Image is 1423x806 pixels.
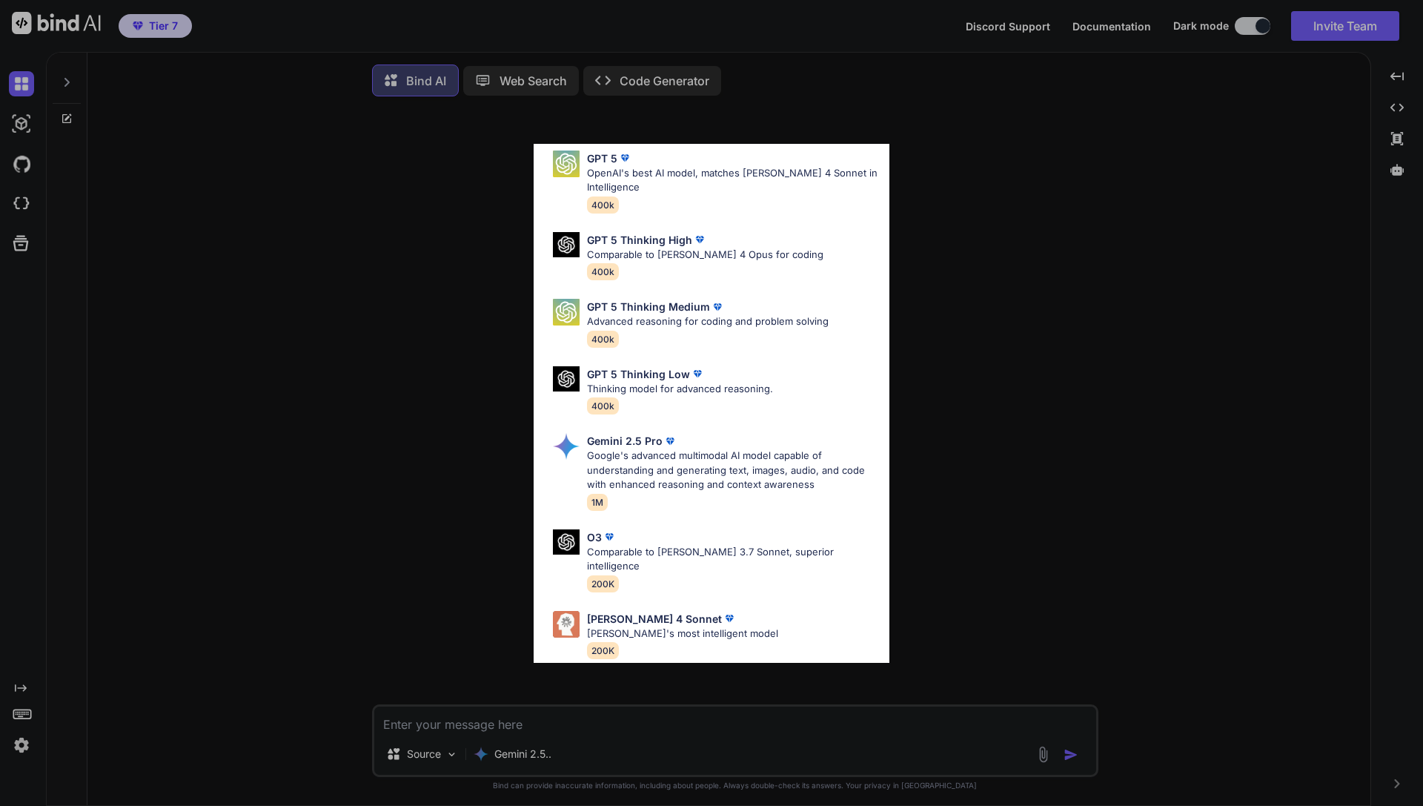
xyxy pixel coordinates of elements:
span: 200K [587,575,619,592]
p: Advanced reasoning for coding and problem solving [587,314,829,329]
span: 400k [587,331,619,348]
p: GPT 5 Thinking High [587,232,692,248]
img: Pick Models [553,529,580,555]
p: GPT 5 Thinking Low [587,366,690,382]
img: Pick Models [553,433,580,460]
img: premium [617,151,632,165]
p: [PERSON_NAME] 4 Sonnet [587,611,722,627]
span: 400k [587,196,619,214]
p: Google's advanced multimodal AI model capable of understanding and generating text, images, audio... [587,449,878,492]
img: Pick Models [553,232,580,258]
img: Pick Models [553,611,580,638]
span: 400k [587,397,619,414]
img: premium [602,529,617,544]
span: 1M [587,494,608,511]
p: OpenAI's best AI model, matches [PERSON_NAME] 4 Sonnet in Intelligence [587,166,878,195]
img: Pick Models [553,299,580,326]
p: Thinking model for advanced reasoning. [587,382,773,397]
img: Pick Models [553,151,580,177]
img: premium [710,300,725,314]
span: 200K [587,642,619,659]
img: premium [690,366,705,381]
img: premium [663,434,677,449]
p: GPT 5 [587,151,617,166]
img: premium [692,232,707,247]
p: Comparable to [PERSON_NAME] 3.7 Sonnet, superior intelligence [587,545,878,574]
p: Comparable to [PERSON_NAME] 4 Opus for coding [587,248,823,262]
p: Gemini 2.5 Pro [587,433,663,449]
p: GPT 5 Thinking Medium [587,299,710,314]
span: 400k [587,263,619,280]
p: O3 [587,529,602,545]
p: [PERSON_NAME]'s most intelligent model [587,627,778,641]
img: premium [722,611,737,626]
img: Pick Models [553,366,580,392]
